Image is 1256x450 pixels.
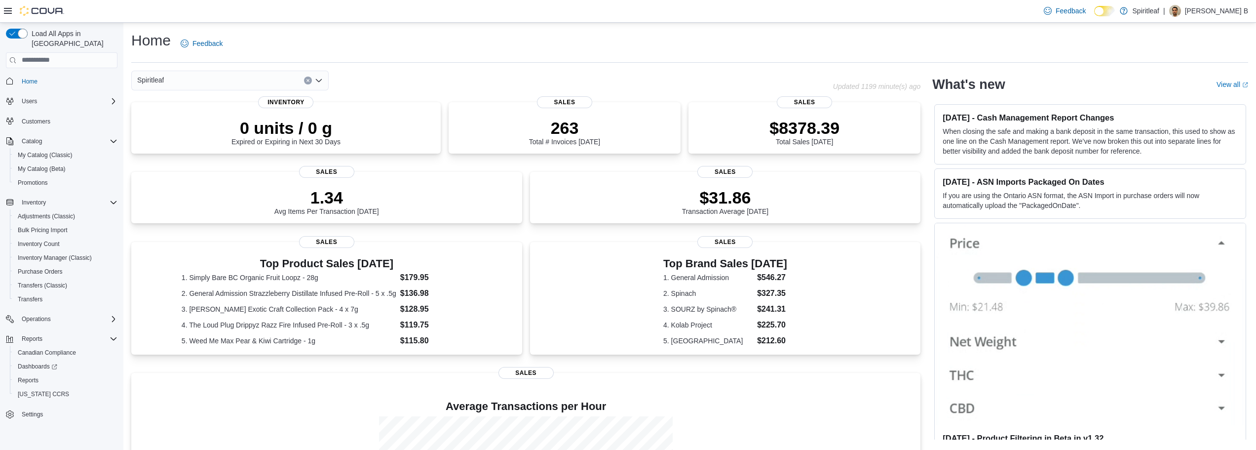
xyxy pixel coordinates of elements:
button: Users [2,94,121,108]
p: When closing the safe and making a bank deposit in the same transaction, this used to show as one... [943,126,1238,156]
dt: 1. Simply Bare BC Organic Fruit Loopz - 28g [182,273,396,283]
button: Transfers (Classic) [10,279,121,292]
h3: Top Product Sales [DATE] [182,258,472,270]
a: Bulk Pricing Import [14,224,72,236]
dd: $327.35 [757,287,787,299]
span: Home [18,75,117,87]
span: Inventory Manager (Classic) [14,252,117,264]
button: Clear input [304,77,312,84]
dt: 2. Spinach [663,288,753,298]
span: Users [18,95,117,107]
span: Sales [498,367,554,379]
span: Sales [777,96,832,108]
button: Catalog [2,134,121,148]
span: Operations [18,313,117,325]
span: Transfers [14,293,117,305]
dd: $115.80 [400,335,472,347]
dt: 2. General Admission Strazzleberry Distillate Infused Pre-Roll - 5 x .5g [182,288,396,298]
button: Settings [2,407,121,421]
div: Total Sales [DATE] [769,118,839,146]
button: Bulk Pricing Import [10,223,121,237]
span: Promotions [18,179,48,187]
a: Transfers (Classic) [14,280,71,291]
p: 263 [529,118,600,138]
a: Settings [18,409,47,420]
input: Dark Mode [1094,6,1115,16]
button: Open list of options [315,77,323,84]
span: Inventory [22,199,46,206]
span: Feedback [192,39,223,48]
span: Reports [14,374,117,386]
a: Adjustments (Classic) [14,210,79,222]
span: Inventory [258,96,313,108]
button: Transfers [10,292,121,306]
dd: $136.98 [400,287,472,299]
button: Inventory [18,197,50,208]
span: Operations [22,315,51,323]
a: Feedback [1040,1,1090,21]
span: Inventory Manager (Classic) [18,254,92,262]
span: Reports [18,376,38,384]
span: Spiritleaf [137,74,164,86]
dd: $128.95 [400,303,472,315]
span: Transfers [18,295,42,303]
div: Ajaydeep B [1169,5,1181,17]
span: Load All Apps in [GEOGRAPHIC_DATA] [28,29,117,48]
a: View allExternal link [1217,81,1248,88]
button: Operations [2,312,121,326]
nav: Complex example [6,70,117,448]
button: Catalog [18,135,46,147]
img: Cova [20,6,64,16]
a: Promotions [14,177,52,189]
a: Customers [18,116,54,127]
a: Purchase Orders [14,266,67,278]
p: $31.86 [682,188,769,207]
h4: Average Transactions per Hour [139,401,913,412]
button: Promotions [10,176,121,190]
a: Canadian Compliance [14,347,80,359]
button: Reports [2,332,121,346]
p: If you are using the Ontario ASN format, the ASN Import in purchase orders will now automatically... [943,191,1238,210]
span: Purchase Orders [14,266,117,278]
svg: External link [1242,82,1248,88]
dt: 4. The Loud Plug Drippyz Razz Fire Infused Pre-Roll - 3 x .5g [182,320,396,330]
span: Sales [299,166,354,178]
button: My Catalog (Classic) [10,148,121,162]
span: Bulk Pricing Import [18,226,68,234]
div: Avg Items Per Transaction [DATE] [274,188,379,215]
button: Canadian Compliance [10,346,121,360]
h1: Home [131,31,171,50]
span: My Catalog (Classic) [14,149,117,161]
button: Reports [10,373,121,387]
dd: $212.60 [757,335,787,347]
dt: 5. Weed Me Max Pear & Kiwi Cartridge - 1g [182,336,396,346]
span: Canadian Compliance [18,349,76,357]
a: Inventory Count [14,238,64,250]
span: Feedback [1056,6,1086,16]
a: Transfers [14,293,46,305]
span: Settings [22,410,43,418]
span: Purchase Orders [18,268,63,276]
button: Adjustments (Classic) [10,209,121,223]
a: Dashboards [10,360,121,373]
span: Customers [18,115,117,127]
p: $8378.39 [769,118,839,138]
dt: 5. [GEOGRAPHIC_DATA] [663,336,753,346]
h3: [DATE] - Product Filtering in Beta in v1.32 [943,433,1238,443]
button: Reports [18,333,46,345]
span: Catalog [22,137,42,145]
div: Transaction Average [DATE] [682,188,769,215]
span: My Catalog (Beta) [18,165,66,173]
dd: $225.70 [757,319,787,331]
p: Spiritleaf [1133,5,1159,17]
span: Settings [18,408,117,420]
a: My Catalog (Beta) [14,163,70,175]
a: [US_STATE] CCRS [14,388,73,400]
a: Reports [14,374,42,386]
span: Home [22,78,38,85]
button: Users [18,95,41,107]
span: Inventory [18,197,117,208]
h3: [DATE] - Cash Management Report Changes [943,113,1238,123]
dt: 1. General Admission [663,273,753,283]
h2: What's new [932,77,1005,92]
